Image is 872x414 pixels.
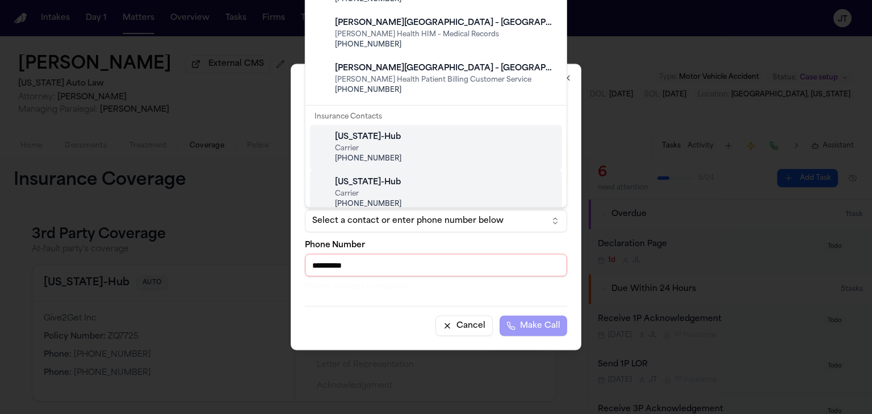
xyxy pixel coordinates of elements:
span: [PERSON_NAME] Health Patient Billing Customer Service [335,75,555,85]
span: [PERSON_NAME] Health HIM – Medical Records [335,30,555,39]
div: [US_STATE]-Hub [335,132,555,143]
div: Insurance Contacts [310,109,562,125]
div: [US_STATE]-Hub [335,177,555,188]
div: [PERSON_NAME][GEOGRAPHIC_DATA] – [GEOGRAPHIC_DATA] ([PERSON_NAME] Health) [335,63,555,74]
span: Carrier [335,189,555,198]
span: [PHONE_NUMBER] [335,40,555,49]
div: [PERSON_NAME][GEOGRAPHIC_DATA] – [GEOGRAPHIC_DATA] ([PERSON_NAME] Health) [335,18,555,29]
span: [PHONE_NUMBER] [335,154,555,163]
span: [PHONE_NUMBER] [335,200,555,209]
span: [PHONE_NUMBER] [335,86,555,95]
span: Carrier [335,144,555,153]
